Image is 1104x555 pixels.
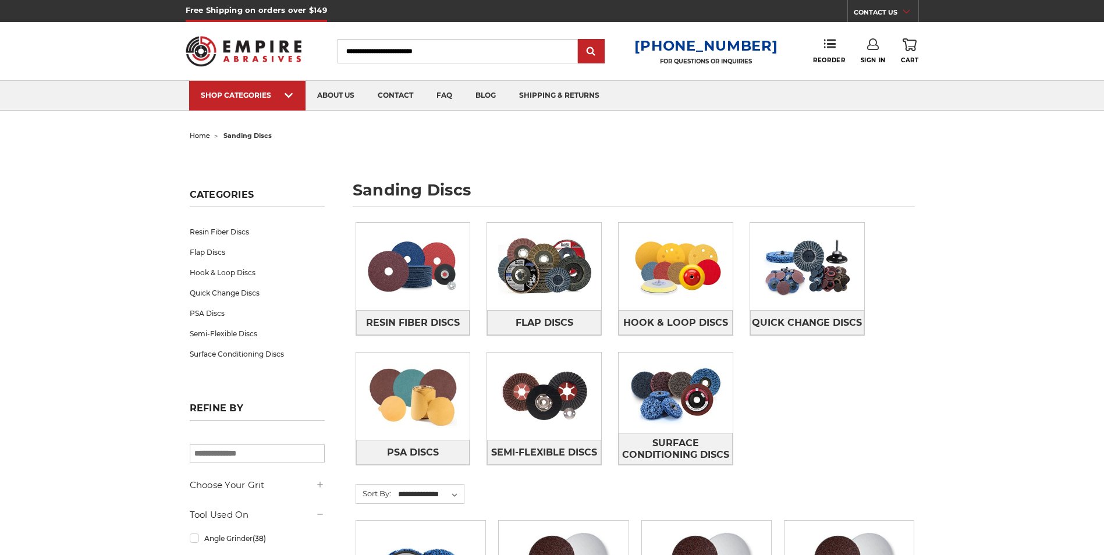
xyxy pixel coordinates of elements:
[190,242,325,262] a: Flap Discs
[580,40,603,63] input: Submit
[752,313,862,333] span: Quick Change Discs
[491,443,597,462] span: Semi-Flexible Discs
[813,56,845,64] span: Reorder
[356,356,470,436] img: PSA Discs
[750,310,864,335] a: Quick Change Discs
[190,344,325,364] a: Surface Conditioning Discs
[396,486,464,503] select: Sort By:
[464,81,507,111] a: blog
[356,226,470,307] img: Resin Fiber Discs
[901,56,918,64] span: Cart
[201,91,294,99] div: SHOP CATEGORIES
[623,313,728,333] span: Hook & Loop Discs
[487,440,601,465] a: Semi-Flexible Discs
[190,131,210,140] a: home
[190,508,325,522] h5: Tool Used On
[487,226,601,307] img: Flap Discs
[425,81,464,111] a: faq
[186,29,302,74] img: Empire Abrasives
[619,433,732,465] span: Surface Conditioning Discs
[356,485,391,502] label: Sort By:
[356,310,470,335] a: Resin Fiber Discs
[306,81,366,111] a: about us
[813,38,845,63] a: Reorder
[190,403,325,421] h5: Refine by
[634,58,778,65] p: FOR QUESTIONS OR INQUIRIES
[190,303,325,323] a: PSA Discs
[507,81,611,111] a: shipping & returns
[253,534,266,543] span: (38)
[190,528,325,549] a: Angle Grinder
[861,56,886,64] span: Sign In
[619,226,733,307] img: Hook & Loop Discs
[619,353,733,433] img: Surface Conditioning Discs
[487,356,601,436] img: Semi-Flexible Discs
[353,182,915,207] h1: sanding discs
[223,131,272,140] span: sanding discs
[366,81,425,111] a: contact
[619,310,733,335] a: Hook & Loop Discs
[487,310,601,335] a: Flap Discs
[190,283,325,303] a: Quick Change Discs
[750,226,864,307] img: Quick Change Discs
[619,433,733,465] a: Surface Conditioning Discs
[190,262,325,283] a: Hook & Loop Discs
[356,440,470,465] a: PSA Discs
[190,189,325,207] h5: Categories
[901,38,918,64] a: Cart
[190,478,325,492] h5: Choose Your Grit
[366,313,460,333] span: Resin Fiber Discs
[387,443,439,462] span: PSA Discs
[516,313,573,333] span: Flap Discs
[190,323,325,344] a: Semi-Flexible Discs
[634,37,778,54] a: [PHONE_NUMBER]
[190,222,325,242] a: Resin Fiber Discs
[854,6,918,22] a: CONTACT US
